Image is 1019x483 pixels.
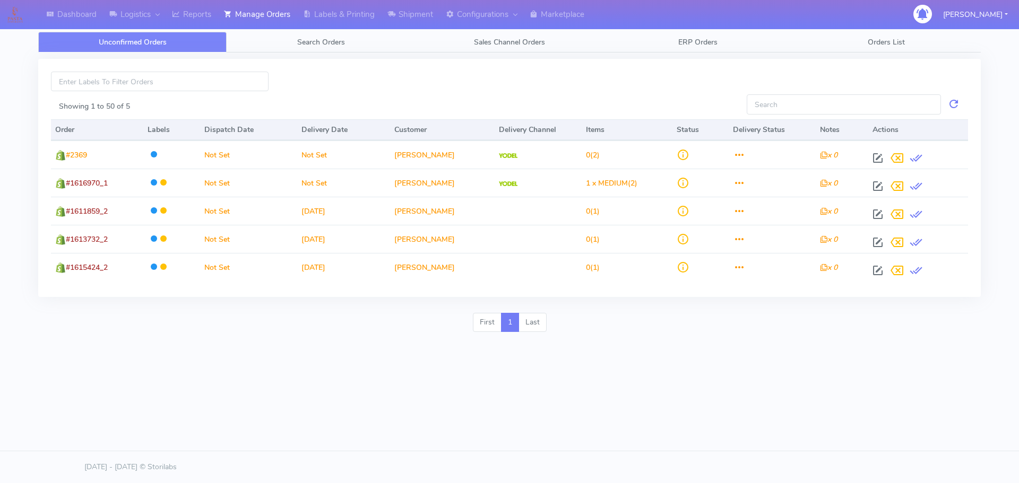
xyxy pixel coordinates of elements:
[66,234,108,244] span: #1613732_2
[38,32,981,52] ul: Tabs
[747,94,941,114] input: Search
[297,140,390,169] td: Not Set
[390,225,495,253] td: [PERSON_NAME]
[820,262,837,273] i: x 0
[586,206,600,216] span: (1)
[143,119,200,140] th: Labels
[586,178,628,188] span: 1 x MEDIUM
[390,119,495,140] th: Customer
[200,253,298,281] td: Not Set
[390,140,495,169] td: [PERSON_NAME]
[390,169,495,197] td: [PERSON_NAME]
[678,37,718,47] span: ERP Orders
[297,253,390,281] td: [DATE]
[297,119,390,140] th: Delivery Date
[474,37,545,47] span: Sales Channel Orders
[200,119,298,140] th: Dispatch Date
[501,313,519,332] a: 1
[390,253,495,281] td: [PERSON_NAME]
[66,262,108,273] span: #1615424_2
[66,206,108,216] span: #1611859_2
[586,234,600,244] span: (1)
[820,234,837,244] i: x 0
[390,197,495,225] td: [PERSON_NAME]
[297,37,345,47] span: Search Orders
[59,101,130,112] label: Showing 1 to 50 of 5
[200,140,298,169] td: Not Set
[200,197,298,225] td: Not Set
[586,178,637,188] span: (2)
[297,225,390,253] td: [DATE]
[297,169,390,197] td: Not Set
[586,150,600,160] span: (2)
[297,197,390,225] td: [DATE]
[200,169,298,197] td: Not Set
[868,119,968,140] th: Actions
[586,150,590,160] span: 0
[499,153,517,159] img: Yodel
[816,119,868,140] th: Notes
[51,119,143,140] th: Order
[586,206,590,216] span: 0
[586,262,590,273] span: 0
[820,150,837,160] i: x 0
[99,37,167,47] span: Unconfirmed Orders
[66,178,108,188] span: #1616970_1
[868,37,905,47] span: Orders List
[586,234,590,244] span: 0
[495,119,582,140] th: Delivery Channel
[729,119,816,140] th: Delivery Status
[820,206,837,216] i: x 0
[200,225,298,253] td: Not Set
[582,119,672,140] th: Items
[51,72,269,91] input: Enter Labels To Filter Orders
[66,150,87,160] span: #2369
[586,262,600,273] span: (1)
[935,4,1016,25] button: [PERSON_NAME]
[672,119,729,140] th: Status
[820,178,837,188] i: x 0
[499,181,517,187] img: Yodel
